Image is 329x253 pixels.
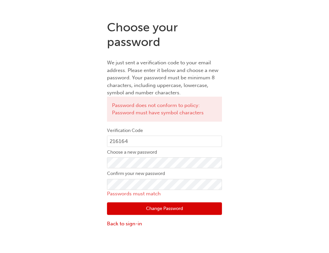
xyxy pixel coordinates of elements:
p: We just sent a verification code to your email address. Please enter it below and choose a new pa... [107,59,222,97]
input: e.g. 123456 [107,136,222,147]
button: Change Password [107,202,222,215]
h1: Choose your password [107,20,222,49]
a: Back to sign-in [107,220,222,228]
label: Confirm your new password [107,170,222,178]
label: Verification Code [107,127,222,135]
div: Password does not conform to policy: Password must have symbol characters [107,97,222,122]
label: Choose a new password [107,148,222,156]
p: Passwords must match [107,190,222,198]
